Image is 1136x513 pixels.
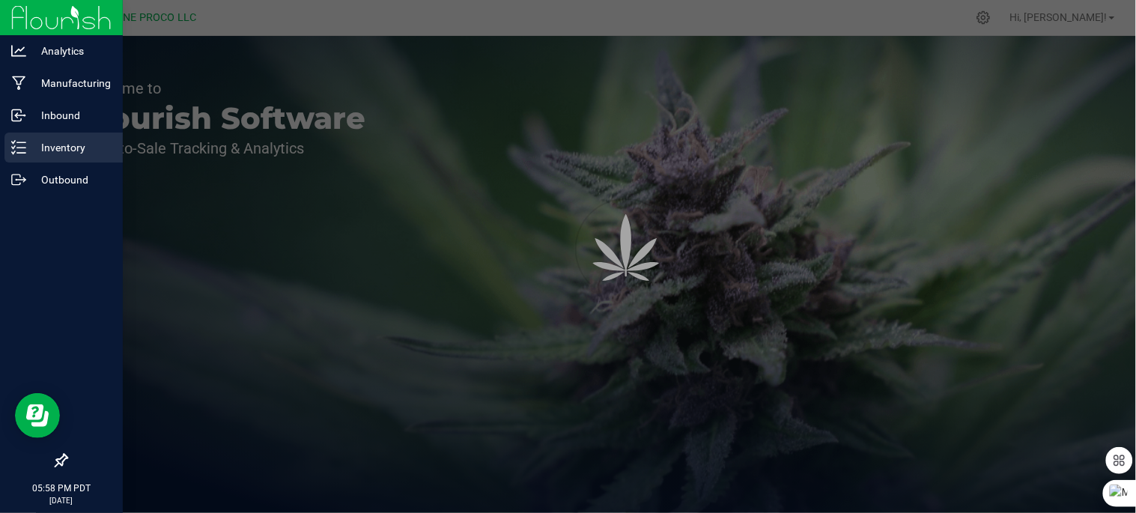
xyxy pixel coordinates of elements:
p: Manufacturing [26,74,116,92]
inline-svg: Outbound [11,172,26,187]
iframe: Resource center [15,393,60,438]
inline-svg: Manufacturing [11,76,26,91]
inline-svg: Inbound [11,108,26,123]
p: [DATE] [7,495,116,506]
p: 05:58 PM PDT [7,482,116,495]
inline-svg: Analytics [11,43,26,58]
p: Analytics [26,42,116,60]
p: Outbound [26,171,116,189]
p: Inbound [26,106,116,124]
p: Inventory [26,139,116,157]
inline-svg: Inventory [11,140,26,155]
